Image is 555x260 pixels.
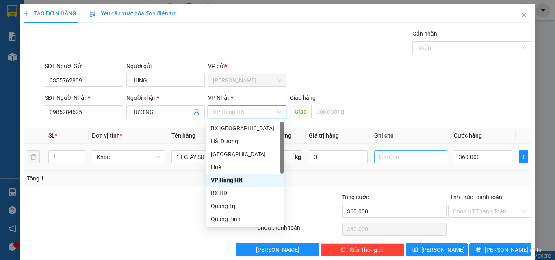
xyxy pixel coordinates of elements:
[206,174,284,187] div: VP Hàng HN
[45,93,123,102] div: SĐT Người Nhận
[421,245,465,254] span: [PERSON_NAME]
[349,245,385,254] span: Xóa Thông tin
[206,213,284,226] div: Quãng Bình
[406,243,468,256] button: save[PERSON_NAME]
[206,161,284,174] div: Huế
[454,132,482,139] span: Cước hàng
[236,243,319,256] button: [PERSON_NAME]
[412,30,437,37] label: Gán nhãn
[412,247,418,253] span: save
[27,174,215,183] div: Tổng: 1
[211,176,279,185] div: VP Hàng HN
[206,148,284,161] div: Đà Nẵng
[521,12,527,18] span: close
[342,194,369,200] span: Tổng cước
[211,189,279,198] div: BX HD
[519,150,528,163] button: plus
[211,215,279,223] div: Quãng Bình
[206,200,284,213] div: Quãng Trị
[126,93,205,102] div: Người nhận
[311,105,388,118] input: Dọc đường
[97,151,160,163] span: Khác
[211,150,279,159] div: [GEOGRAPHIC_DATA]
[193,109,200,115] span: user-add
[213,106,282,118] span: VP Hàng HN
[290,95,316,101] span: Giao hàng
[371,128,451,144] th: Ghi chú
[171,132,195,139] span: Tên hàng
[321,243,404,256] button: deleteXóa Thông tin
[256,245,299,254] span: [PERSON_NAME]
[513,4,535,27] button: Close
[24,10,76,17] span: TẠO ĐƠN HÀNG
[45,62,123,71] div: SĐT Người Gửi
[340,247,346,253] span: delete
[309,132,339,139] span: Giá trị hàng
[213,74,282,86] span: Bảo Lộc
[374,150,447,163] input: Ghi Chú
[211,137,279,146] div: Hải Dương
[27,150,40,163] button: delete
[309,150,367,163] input: 0
[126,62,205,71] div: Người gửi
[469,243,531,256] button: printer[PERSON_NAME] và In
[290,105,311,118] span: Giao
[208,62,286,71] div: VP gửi
[294,150,302,163] span: kg
[519,154,528,160] span: plus
[448,194,502,200] label: Hình thức thanh toán
[206,135,284,148] div: Hải Dương
[211,124,279,133] div: BX [GEOGRAPHIC_DATA]
[206,122,284,135] div: BX Hòa Bình
[206,187,284,200] div: BX HD
[211,202,279,211] div: Quãng Trị
[476,247,481,253] span: printer
[208,95,231,101] span: VP Nhận
[211,163,279,172] div: Huế
[171,150,245,163] input: VD: Bàn, Ghế
[92,132,122,139] span: Đơn vị tính
[89,11,96,17] img: icon
[256,223,341,237] div: Chưa thanh toán
[48,132,55,139] span: SL
[24,11,29,16] span: plus
[89,10,175,17] span: Yêu cầu xuất hóa đơn điện tử
[485,245,542,254] span: [PERSON_NAME] và In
